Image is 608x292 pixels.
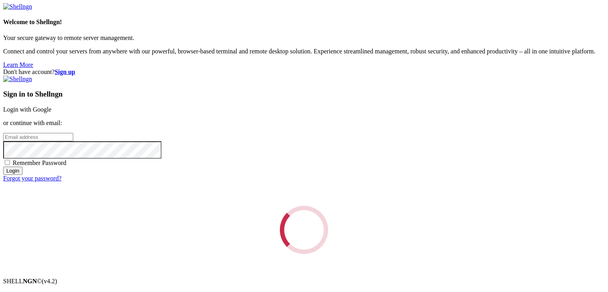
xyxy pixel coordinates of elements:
[3,119,605,127] p: or continue with email:
[277,203,330,256] div: Loading...
[42,278,57,284] span: 4.2.0
[3,175,61,182] a: Forgot your password?
[23,278,37,284] b: NGN
[3,61,33,68] a: Learn More
[3,106,51,113] a: Login with Google
[3,34,605,42] p: Your secure gateway to remote server management.
[3,167,23,175] input: Login
[13,159,66,166] span: Remember Password
[3,90,605,99] h3: Sign in to Shellngn
[3,48,605,55] p: Connect and control your servers from anywhere with our powerful, browser-based terminal and remo...
[55,68,75,75] a: Sign up
[3,3,32,10] img: Shellngn
[3,133,73,141] input: Email address
[3,278,57,284] span: SHELL ©
[3,19,605,26] h4: Welcome to Shellngn!
[5,160,10,165] input: Remember Password
[3,76,32,83] img: Shellngn
[3,68,605,76] div: Don't have account?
